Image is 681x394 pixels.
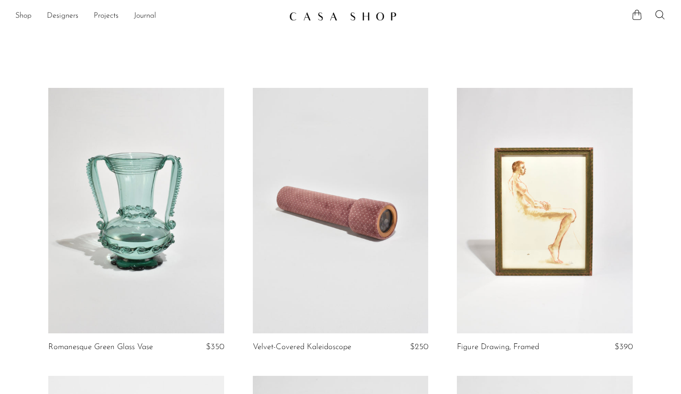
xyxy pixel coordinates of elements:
[206,343,224,351] span: $350
[457,343,539,351] a: Figure Drawing, Framed
[134,10,156,22] a: Journal
[615,343,633,351] span: $390
[94,10,119,22] a: Projects
[15,8,281,24] ul: NEW HEADER MENU
[253,343,351,351] a: Velvet-Covered Kaleidoscope
[15,10,32,22] a: Shop
[48,343,153,351] a: Romanesque Green Glass Vase
[47,10,78,22] a: Designers
[15,8,281,24] nav: Desktop navigation
[410,343,428,351] span: $250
